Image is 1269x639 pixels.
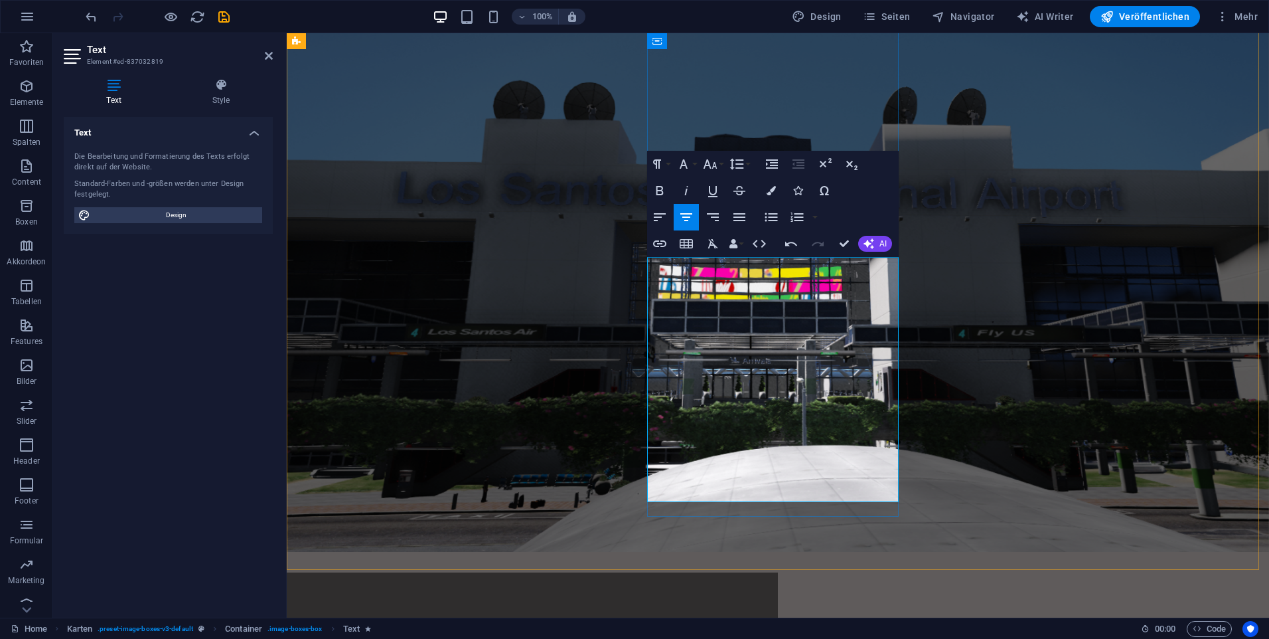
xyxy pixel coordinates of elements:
button: Nummerierte Liste [784,204,810,230]
i: Seite neu laden [190,9,205,25]
h6: Session-Zeit [1141,621,1176,637]
p: Boxen [15,217,38,227]
span: : [1164,624,1166,634]
button: Icons [785,177,810,204]
h2: Text [87,44,273,56]
button: AI Writer [1011,6,1079,27]
button: reload [189,9,205,25]
button: Formatierung [647,151,672,177]
button: Tiefgestellt [839,151,864,177]
button: Unnummerierte Liste [759,204,784,230]
button: Schriftart [674,151,699,177]
span: AI Writer [1016,10,1074,23]
button: Data Bindings [727,230,745,257]
h4: Style [169,78,273,106]
span: Mehr [1216,10,1258,23]
button: Unterstrichen (Ctrl+U) [700,177,725,204]
p: Content [12,177,41,187]
span: Klick zum Auswählen. Doppelklick zum Bearbeiten [225,621,262,637]
span: AI [879,240,887,248]
h6: 100% [532,9,553,25]
span: Seiten [863,10,911,23]
p: Formular [10,535,44,546]
span: Design [94,207,258,223]
button: Einzug verkleinern [786,151,811,177]
button: Wiederholen (Ctrl+Shift+Z) [805,230,830,257]
p: Features [11,336,42,347]
i: Rückgängig: Bild ändern (Strg+Z) [84,9,99,25]
button: Sonderzeichen [812,177,837,204]
p: Elemente [10,97,44,108]
p: Favoriten [9,57,44,68]
button: AI [858,236,892,252]
button: Kursiv (Ctrl+I) [674,177,699,204]
span: Veröffentlichen [1100,10,1189,23]
span: . image-boxes-box [267,621,323,637]
span: Design [792,10,842,23]
button: Hochgestellt [812,151,838,177]
p: Spalten [13,137,40,147]
a: Klick, um Auswahl aufzuheben. Doppelklick öffnet Seitenverwaltung [11,621,47,637]
button: Zentriert ausrichten [674,204,699,230]
button: Design [74,207,262,223]
div: Die Bearbeitung und Formatierung des Texts erfolgt direkt auf der Website. [74,151,262,173]
button: Link einfügen [647,230,672,257]
button: Formatierung löschen [700,230,725,257]
p: Footer [15,496,38,506]
span: . preset-image-boxes-v3-default [98,621,193,637]
p: Header [13,456,40,466]
h4: Text [64,78,169,106]
h3: Element #ed-837032819 [87,56,246,68]
button: Einzug vergrößern [759,151,784,177]
button: Veröffentlichen [1090,6,1200,27]
i: Dieses Element ist ein anpassbares Preset [198,625,204,632]
button: Mehr [1211,6,1263,27]
p: Akkordeon [7,256,46,267]
button: Durchgestrichen [727,177,752,204]
p: Marketing [8,575,44,586]
button: Nummerierte Liste [810,204,820,230]
button: Rechtsbündig ausrichten [700,204,725,230]
button: Zeilenhöhe [727,151,752,177]
button: Usercentrics [1242,621,1258,637]
i: Element enthält eine Animation [365,625,371,632]
button: save [216,9,232,25]
button: Confirm (Ctrl+⏎) [832,230,857,257]
nav: breadcrumb [67,621,372,637]
button: Navigator [927,6,1000,27]
span: Klick zum Auswählen. Doppelklick zum Bearbeiten [67,621,93,637]
i: Bei Größenänderung Zoomstufe automatisch an das gewählte Gerät anpassen. [566,11,578,23]
span: Navigator [932,10,995,23]
button: Klicke hier, um den Vorschau-Modus zu verlassen [163,9,179,25]
button: Schriftgröße [700,151,725,177]
div: Design (Strg+Alt+Y) [786,6,847,27]
button: HTML [747,230,772,257]
span: Klick zum Auswählen. Doppelklick zum Bearbeiten [343,621,360,637]
button: Tabelle einfügen [674,230,699,257]
p: Tabellen [11,296,42,307]
h4: Text [64,117,273,141]
button: Code [1187,621,1232,637]
button: Linksbündig ausrichten [647,204,672,230]
div: Standard-Farben und -größen werden unter Design festgelegt. [74,179,262,201]
button: Farben [759,177,784,204]
button: Design [786,6,847,27]
button: Blocksatz [727,204,752,230]
button: Seiten [858,6,916,27]
span: Code [1193,621,1226,637]
button: 100% [512,9,559,25]
button: Fett (Ctrl+B) [647,177,672,204]
p: Slider [17,416,37,426]
span: 00 00 [1155,621,1175,637]
i: Save (Ctrl+S) [216,9,232,25]
button: undo [83,9,99,25]
p: Bilder [17,376,37,387]
button: Rückgängig (Ctrl+Z) [779,230,804,257]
